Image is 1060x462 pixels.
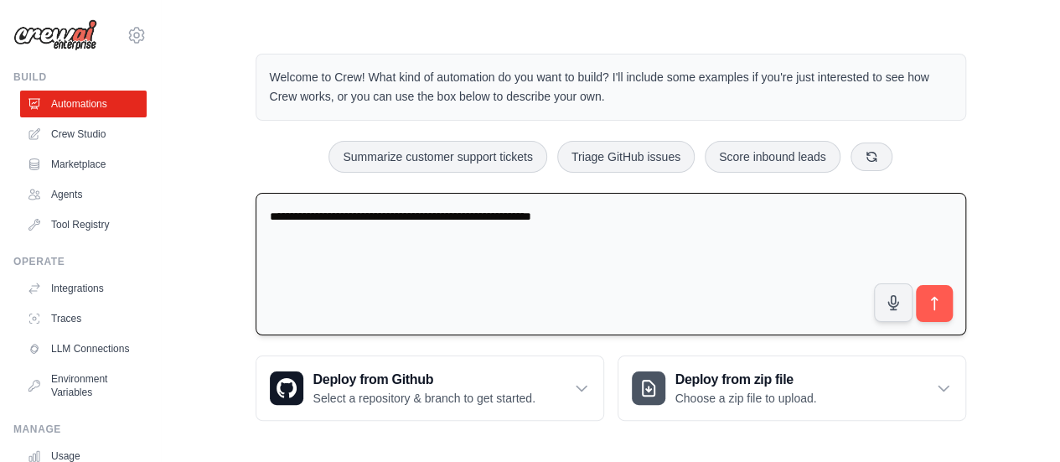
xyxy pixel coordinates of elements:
[20,121,147,148] a: Crew Studio
[675,370,817,390] h3: Deploy from zip file
[20,366,147,406] a: Environment Variables
[13,70,147,84] div: Build
[20,91,147,117] a: Automations
[13,255,147,268] div: Operate
[13,19,97,51] img: Logo
[20,211,147,238] a: Tool Registry
[313,390,535,407] p: Select a repository & branch to get started.
[557,141,695,173] button: Triage GitHub issues
[270,68,952,106] p: Welcome to Crew! What kind of automation do you want to build? I'll include some examples if you'...
[976,382,1060,462] iframe: Chat Widget
[705,141,840,173] button: Score inbound leads
[20,181,147,208] a: Agents
[20,275,147,302] a: Integrations
[20,151,147,178] a: Marketplace
[20,305,147,332] a: Traces
[20,335,147,362] a: LLM Connections
[328,141,546,173] button: Summarize customer support tickets
[675,390,817,407] p: Choose a zip file to upload.
[13,423,147,436] div: Manage
[313,370,535,390] h3: Deploy from Github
